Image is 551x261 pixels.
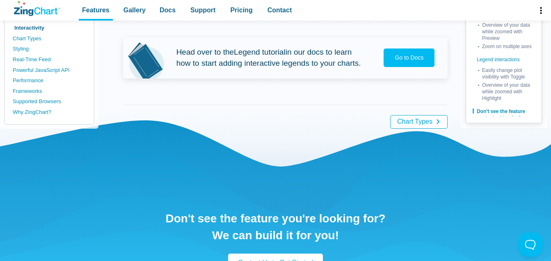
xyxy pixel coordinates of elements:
p: Head over to the in our docs to learn how to start adding interactive legends to your charts. [176,47,367,69]
a: Don't see the feature you're looking for? [473,102,535,124]
a: Powerful JavaScript API [13,65,86,76]
span: Features [82,5,110,16]
a: Easily change plot visibility with Toggle [478,66,535,81]
iframe: Toggle Customer Support [518,232,543,257]
strong: We can build it for you! [212,228,339,243]
a: Supported Browsers [13,97,86,107]
span: Legend tutorial [234,48,286,56]
a: Don't see the feature you're looking for? [165,212,385,225]
span: Contact [267,5,292,16]
a: Overview of your data while zoomed with Highlight [478,81,535,102]
a: Legend interactions [473,50,535,66]
span: Gallery [123,5,146,16]
a: ZingChart Logo. Click to return to the homepage [14,1,60,16]
a: Why ZingChart? [13,107,86,118]
a: Zoom on multiple axes [478,42,535,50]
a: Performance [13,75,86,86]
a: Go to Docs [384,49,434,67]
a: Real-Time Feed [13,54,86,65]
a: Interactivity [13,23,86,33]
img: book [128,37,164,79]
a: Styling [13,44,86,55]
span: Pricing [230,5,252,16]
span: Support [190,5,215,16]
a: Frameworks [13,86,86,97]
a: Chart Types [13,33,86,44]
a: Overview of your data while zoomed with Preview [478,21,535,42]
span: Go to Docs [395,54,423,61]
span: Docs [160,5,176,16]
